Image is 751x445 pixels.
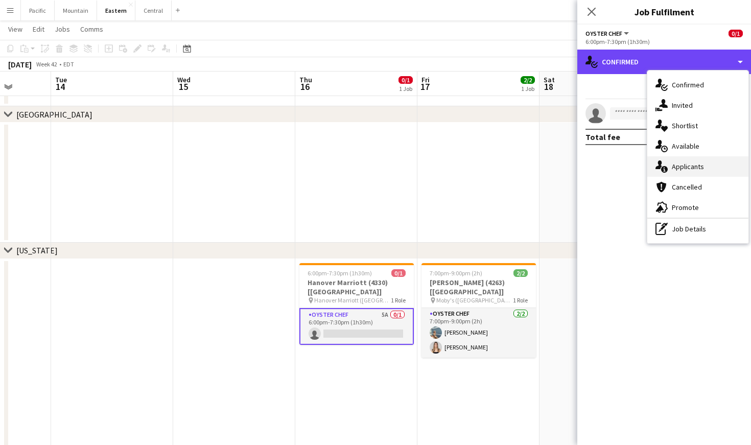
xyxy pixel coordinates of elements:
span: 18 [542,81,555,92]
button: Mountain [55,1,97,20]
h3: [PERSON_NAME] (4263) [[GEOGRAPHIC_DATA]] [421,278,536,296]
span: Cancelled [672,182,702,192]
a: Edit [29,22,49,36]
span: Promote [672,203,699,212]
div: 1 Job [521,85,534,92]
h3: Hanover Marriott (4330) [[GEOGRAPHIC_DATA]] [299,278,414,296]
div: Total fee [585,132,620,142]
span: 14 [54,81,67,92]
div: [US_STATE] [16,245,58,255]
a: Jobs [51,22,74,36]
div: Confirmed [577,50,751,74]
span: Edit [33,25,44,34]
span: Comms [80,25,103,34]
span: Tue [55,75,67,84]
app-card-role: Oyster Chef5A0/16:00pm-7:30pm (1h30m) [299,308,414,345]
span: Invited [672,101,693,110]
span: 0/1 [729,30,743,37]
app-job-card: 6:00pm-7:30pm (1h30m)0/1Hanover Marriott (4330) [[GEOGRAPHIC_DATA]] Hanover Marriott ([GEOGRAPHIC... [299,263,414,345]
div: [DATE] [8,59,32,69]
div: 1 Job [399,85,412,92]
span: Moby's ([GEOGRAPHIC_DATA], [GEOGRAPHIC_DATA]) [436,296,513,304]
span: 6:00pm-7:30pm (1h30m) [308,269,372,277]
span: 2/2 [513,269,528,277]
app-card-role: Oyster Chef2/27:00pm-9:00pm (2h)[PERSON_NAME][PERSON_NAME] [421,308,536,358]
span: 17 [420,81,430,92]
h3: Job Fulfilment [577,5,751,18]
button: Eastern [97,1,135,20]
span: 1 Role [513,296,528,304]
span: Week 42 [34,60,59,68]
span: Fri [421,75,430,84]
span: Applicants [672,162,704,171]
span: Confirmed [672,80,704,89]
span: Wed [177,75,191,84]
span: View [8,25,22,34]
span: Jobs [55,25,70,34]
button: Pacific [21,1,55,20]
span: 16 [298,81,312,92]
div: Job Details [647,219,748,239]
button: Oyster Chef [585,30,630,37]
app-job-card: 7:00pm-9:00pm (2h)2/2[PERSON_NAME] (4263) [[GEOGRAPHIC_DATA]] Moby's ([GEOGRAPHIC_DATA], [GEOGRAP... [421,263,536,358]
button: Central [135,1,172,20]
span: Available [672,142,699,151]
div: EDT [63,60,74,68]
a: Comms [76,22,107,36]
span: 1 Role [391,296,406,304]
span: 0/1 [391,269,406,277]
span: 15 [176,81,191,92]
span: Hanover Marriott ([GEOGRAPHIC_DATA], [GEOGRAPHIC_DATA]) [314,296,391,304]
a: View [4,22,27,36]
div: 6:00pm-7:30pm (1h30m) [585,38,743,45]
span: 7:00pm-9:00pm (2h) [430,269,482,277]
span: Shortlist [672,121,698,130]
div: [GEOGRAPHIC_DATA] [16,109,92,120]
span: 0/1 [398,76,413,84]
span: Thu [299,75,312,84]
span: Sat [544,75,555,84]
span: Oyster Chef [585,30,622,37]
span: 2/2 [521,76,535,84]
